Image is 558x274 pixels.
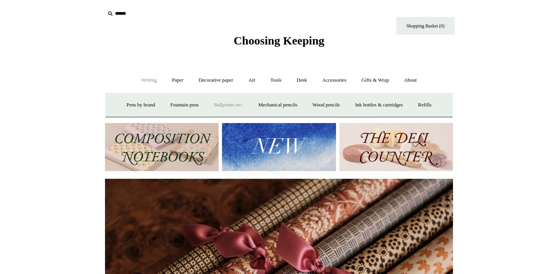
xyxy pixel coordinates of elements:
[234,34,324,47] span: Choosing Keeping
[234,40,324,46] a: Choosing Keeping
[105,123,219,171] img: 202302 Composition ledgers.jpg__PID:69722ee6-fa44-49dd-a067-31375e5d54ec
[305,95,347,115] a: Wood pencils
[192,70,240,91] a: Decorative paper
[348,95,410,115] a: Ink bottles & cartridges
[207,95,250,115] a: Ballpoints etc.
[355,70,396,91] a: Gifts & Wrap
[397,70,424,91] a: About
[339,123,453,171] img: The Deli Counter
[251,95,304,115] a: Mechanical pencils
[120,95,162,115] a: Pens by brand
[263,70,289,91] a: Tools
[315,70,353,91] a: Accessories
[411,95,439,115] a: Refills
[165,70,191,91] a: Paper
[396,17,455,34] a: Shopping Basket (0)
[163,95,205,115] a: Fountain pens
[134,70,164,91] a: Writing
[290,70,314,91] a: Desk
[222,123,336,171] img: New.jpg__PID:f73bdf93-380a-4a35-bcfe-7823039498e1
[241,70,262,91] a: Art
